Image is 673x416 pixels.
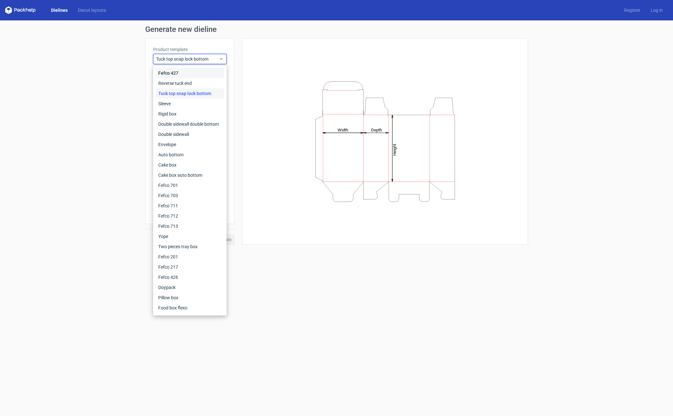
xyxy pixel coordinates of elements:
a: Log in [646,7,668,13]
a: Dielines [46,7,73,13]
div: Pillow box [156,293,224,303]
div: Fefco 217 [156,262,224,272]
div: Fefco 703 [156,190,224,201]
div: Envelope [156,139,224,150]
div: Fefco 201 [156,252,224,262]
div: Food box flexo [156,303,224,313]
span: Tuck top snap lock bottom [156,56,219,62]
div: Fefco 712 [156,211,224,221]
div: Fefco 711 [156,201,224,211]
tspan: Height [392,144,397,155]
tspan: Depth [371,127,382,132]
div: Auto bottom [156,150,224,160]
div: Sleeve [156,99,224,109]
div: Tuck top snap lock bottom [156,88,224,99]
h1: Generate new dieline [145,26,528,33]
div: Fefco 426 [156,272,224,282]
a: Diecut layouts [73,7,111,13]
div: Doypack [156,282,224,293]
div: Fefco 701 [156,180,224,190]
a: Register [619,7,646,13]
div: Double sidewall double bottom [156,119,224,129]
tspan: Width [337,127,348,132]
div: Rigid box [156,109,224,119]
div: Reverse tuck end [156,78,224,88]
label: Product template [153,46,227,53]
div: Cake box auto bottom [156,170,224,180]
div: Yope [156,231,224,241]
div: Fefco 427 [156,68,224,78]
div: Double sidewall [156,129,224,139]
div: Two pieces tray box [156,241,224,252]
div: Fefco 713 [156,221,224,231]
div: Cake box [156,160,224,170]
